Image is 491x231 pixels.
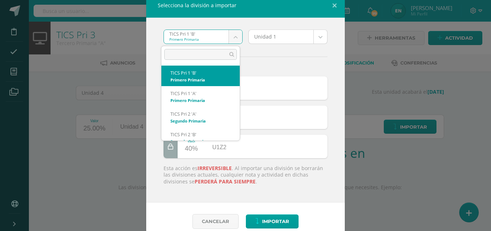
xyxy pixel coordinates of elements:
[170,90,231,97] div: TICS Pri 1 'A'
[170,70,231,76] div: TICS Pri 1 'B'
[170,139,231,143] div: Segundo Primaria
[170,119,231,123] div: Segundo Primaria
[170,111,231,117] div: TICS Pri 2 'A'
[170,132,231,138] div: TICS Pri 2 'B'
[170,98,231,102] div: Primero Primaria
[170,78,231,82] div: Primero Primaria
